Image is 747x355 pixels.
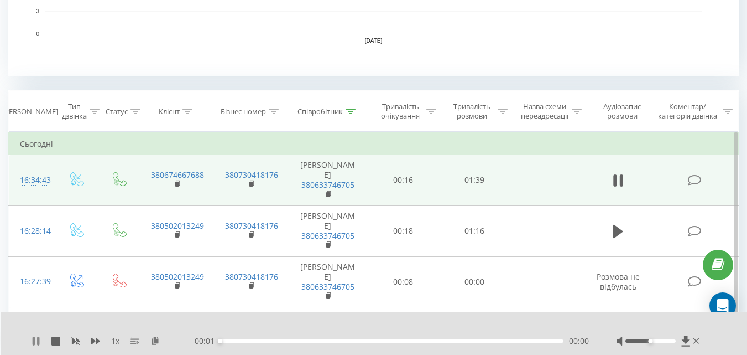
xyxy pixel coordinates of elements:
[365,38,383,44] text: [DATE]
[151,220,204,231] a: 380502013249
[301,281,354,292] a: 380633746705
[288,256,368,307] td: [PERSON_NAME]
[225,220,278,231] a: 380730418176
[159,107,180,116] div: Клієнт
[597,271,640,292] span: Розмова не відбулась
[225,271,278,282] a: 380730418176
[439,205,510,256] td: 01:16
[439,155,510,206] td: 01:39
[20,169,43,191] div: 16:34:43
[9,133,739,155] td: Сьогодні
[439,256,510,307] td: 00:00
[368,155,439,206] td: 00:16
[106,107,128,116] div: Статус
[301,179,354,190] a: 380633746705
[378,102,424,121] div: Тривалість очікування
[20,271,43,292] div: 16:27:39
[218,339,222,343] div: Accessibility label
[648,339,652,343] div: Accessibility label
[520,102,569,121] div: Назва схеми переадресації
[20,220,43,242] div: 16:28:14
[368,205,439,256] td: 00:18
[151,169,204,180] a: 380674667688
[225,169,278,180] a: 380730418176
[569,336,589,347] span: 00:00
[62,102,87,121] div: Тип дзвінка
[2,107,58,116] div: [PERSON_NAME]
[301,230,354,241] a: 380633746705
[368,256,439,307] td: 00:08
[111,336,119,347] span: 1 x
[221,107,266,116] div: Бізнес номер
[36,31,39,37] text: 0
[709,292,736,319] div: Open Intercom Messenger
[297,107,343,116] div: Співробітник
[288,205,368,256] td: [PERSON_NAME]
[655,102,720,121] div: Коментар/категорія дзвінка
[151,271,204,282] a: 380502013249
[288,155,368,206] td: [PERSON_NAME]
[594,102,650,121] div: Аудіозапис розмови
[36,8,39,14] text: 3
[449,102,495,121] div: Тривалість розмови
[192,336,220,347] span: - 00:01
